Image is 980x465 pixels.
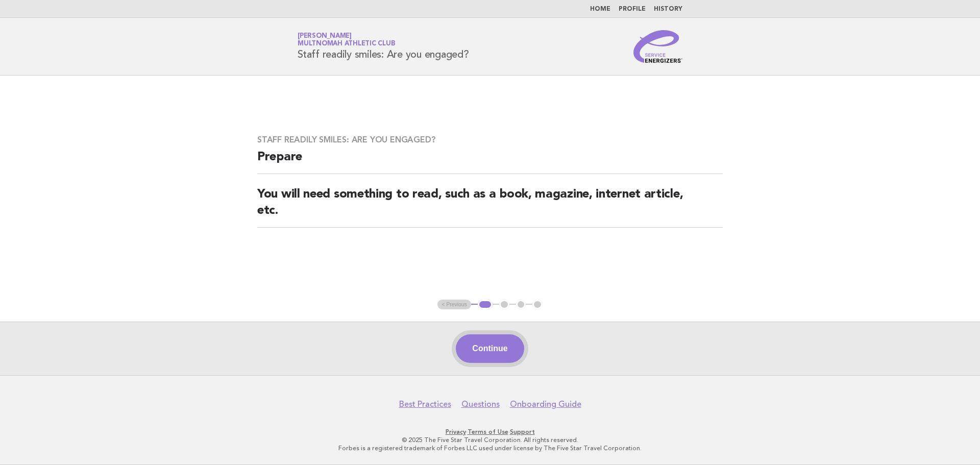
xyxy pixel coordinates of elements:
[178,444,802,452] p: Forbes is a registered trademark of Forbes LLC used under license by The Five Star Travel Corpora...
[633,30,682,63] img: Service Energizers
[298,33,395,47] a: [PERSON_NAME]Multnomah Athletic Club
[298,41,395,47] span: Multnomah Athletic Club
[461,399,500,409] a: Questions
[590,6,610,12] a: Home
[257,186,723,228] h2: You will need something to read, such as a book, magazine, internet article, etc.
[510,428,535,435] a: Support
[619,6,646,12] a: Profile
[257,149,723,174] h2: Prepare
[468,428,508,435] a: Terms of Use
[654,6,682,12] a: History
[510,399,581,409] a: Onboarding Guide
[178,436,802,444] p: © 2025 The Five Star Travel Corporation. All rights reserved.
[178,428,802,436] p: · ·
[456,334,524,363] button: Continue
[446,428,466,435] a: Privacy
[298,33,469,60] h1: Staff readily smiles: Are you engaged?
[257,135,723,145] h3: Staff readily smiles: Are you engaged?
[399,399,451,409] a: Best Practices
[478,300,493,310] button: 1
